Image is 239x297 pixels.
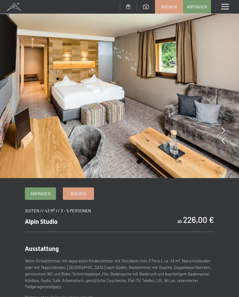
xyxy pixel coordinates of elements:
[25,208,91,213] span: Suiten // 43 m² // 3 - 5 Personen
[25,218,58,225] span: Alpin Studio
[187,4,207,10] span: Anfragen
[183,0,211,13] a: Anfragen
[25,245,59,252] span: Ausstattung
[25,188,56,200] a: Anfragen
[30,191,51,196] span: Anfragen
[25,258,214,290] p: Wohn-Schlafzimmer mit separatem Kinderzimmer mit Stockbett (min 3 Pers.), ca. 43 m², Naturholzbod...
[71,191,86,196] span: Buchen
[155,0,183,13] a: Buchen
[63,188,94,200] a: Buchen
[177,219,182,224] span: ab
[183,214,214,224] b: 226,00 €
[161,4,177,10] span: Buchen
